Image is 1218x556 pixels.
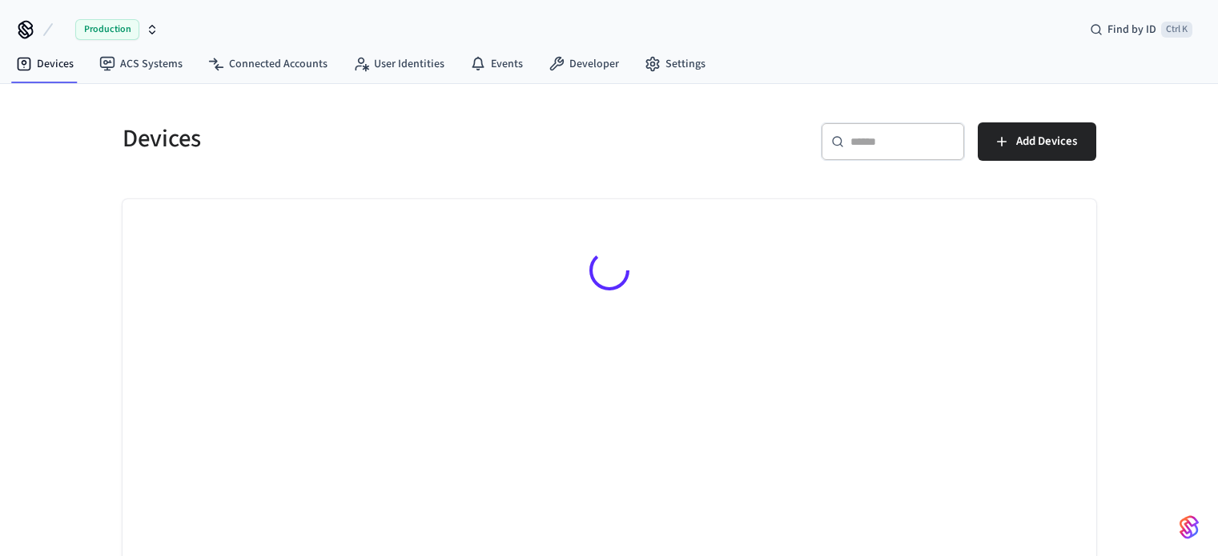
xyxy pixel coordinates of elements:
span: Find by ID [1107,22,1156,38]
a: Settings [632,50,718,78]
a: Devices [3,50,86,78]
a: User Identities [340,50,457,78]
a: Connected Accounts [195,50,340,78]
img: SeamLogoGradient.69752ec5.svg [1180,514,1199,540]
span: Production [75,19,139,40]
a: ACS Systems [86,50,195,78]
button: Add Devices [978,122,1096,161]
a: Developer [536,50,632,78]
span: Add Devices [1016,131,1077,152]
h5: Devices [123,122,600,155]
div: Find by IDCtrl K [1077,15,1205,44]
span: Ctrl K [1161,22,1192,38]
a: Events [457,50,536,78]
